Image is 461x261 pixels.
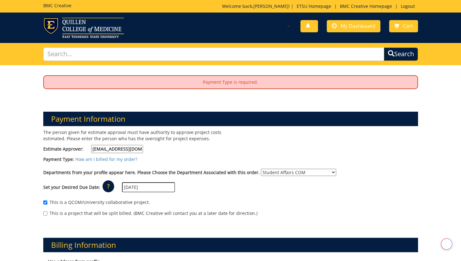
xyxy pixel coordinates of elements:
[91,145,143,153] input: Estimate Approver:
[43,210,257,216] label: This is a project that will be split billed. (BMC Creative will contact you at a later date for d...
[43,200,47,205] input: This is a QCOM/University collaborative project.
[43,199,150,205] label: This is a QCOM/University collaborative project.
[43,145,143,153] label: Estimate Approver:
[75,156,137,162] a: How am I billed for my order?
[294,3,334,9] a: ETSU Homepage
[122,182,175,192] input: MM/DD/YYYY
[43,184,100,190] label: Set your Desired Due Date:
[43,211,47,216] input: This is a project that will be split billed. (BMC Creative will contact you at a later date for d...
[43,156,74,162] label: Payment Type:
[43,18,124,38] img: ETSU logo
[43,238,418,252] h3: Billing Information
[103,180,114,192] p: ?
[384,47,418,61] button: Search
[43,47,384,61] input: Search...
[253,3,289,9] a: [PERSON_NAME]
[403,23,413,29] span: Cart
[43,129,226,142] p: The person given for estimate approval must have authority to approve project costs estimated. Pl...
[43,112,418,126] h3: Payment Information
[389,20,418,32] a: Cart
[341,23,375,29] span: My Dashboard
[398,3,418,9] a: Logout
[327,20,380,32] a: My Dashboard
[43,169,260,176] label: Departments from your profile appear here. Please Choose the Department Associated with this order.
[43,3,72,8] h5: BMC Creative
[222,3,418,9] p: Welcome back, ! | | |
[337,3,395,9] a: BMC Creative Homepage
[44,76,417,88] p: Payment Type is required.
